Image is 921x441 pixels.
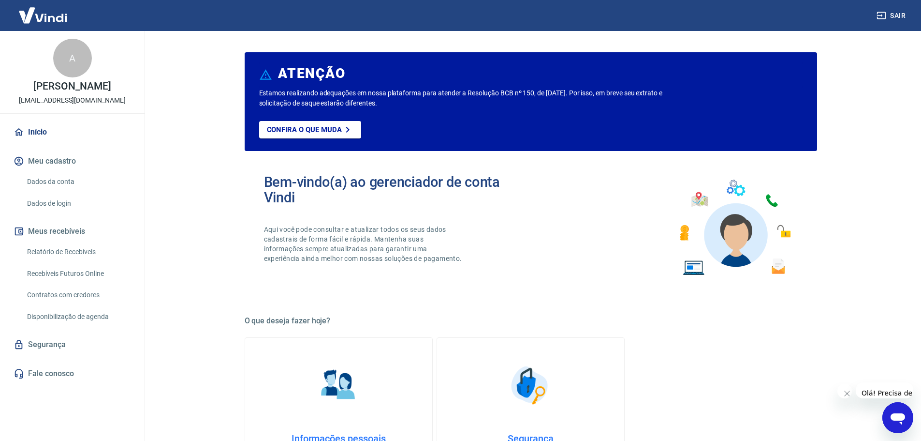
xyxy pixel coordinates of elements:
[19,95,126,106] p: [EMAIL_ADDRESS][DOMAIN_NAME]
[33,81,111,91] p: [PERSON_NAME]
[875,7,909,25] button: Sair
[856,382,913,398] iframe: Mensagem da empresa
[264,225,464,263] p: Aqui você pode consultar e atualizar todos os seus dados cadastrais de forma fácil e rápida. Mant...
[259,88,694,108] p: Estamos realizando adequações em nossa plataforma para atender a Resolução BCB nº 150, de [DATE]....
[23,307,133,327] a: Disponibilização de agenda
[23,194,133,213] a: Dados de login
[882,402,913,433] iframe: Botão para abrir a janela de mensagens
[53,39,92,77] div: A
[12,221,133,242] button: Meus recebíveis
[245,316,817,326] h5: O que deseja fazer hoje?
[6,7,81,15] span: Olá! Precisa de ajuda?
[506,361,555,410] img: Segurança
[23,264,133,284] a: Recebíveis Futuros Online
[314,361,363,410] img: Informações pessoais
[23,172,133,192] a: Dados da conta
[23,242,133,262] a: Relatório de Recebíveis
[267,125,342,134] p: Confira o que muda
[259,121,361,138] a: Confira o que muda
[12,363,133,384] a: Fale conosco
[278,69,345,78] h6: ATENÇÃO
[12,122,133,143] a: Início
[23,285,133,305] a: Contratos com credores
[264,174,531,205] h2: Bem-vindo(a) ao gerenciador de conta Vindi
[837,384,852,398] iframe: Fechar mensagem
[12,0,74,30] img: Vindi
[12,334,133,355] a: Segurança
[671,174,798,281] img: Imagem de um avatar masculino com diversos icones exemplificando as funcionalidades do gerenciado...
[12,151,133,172] button: Meu cadastro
